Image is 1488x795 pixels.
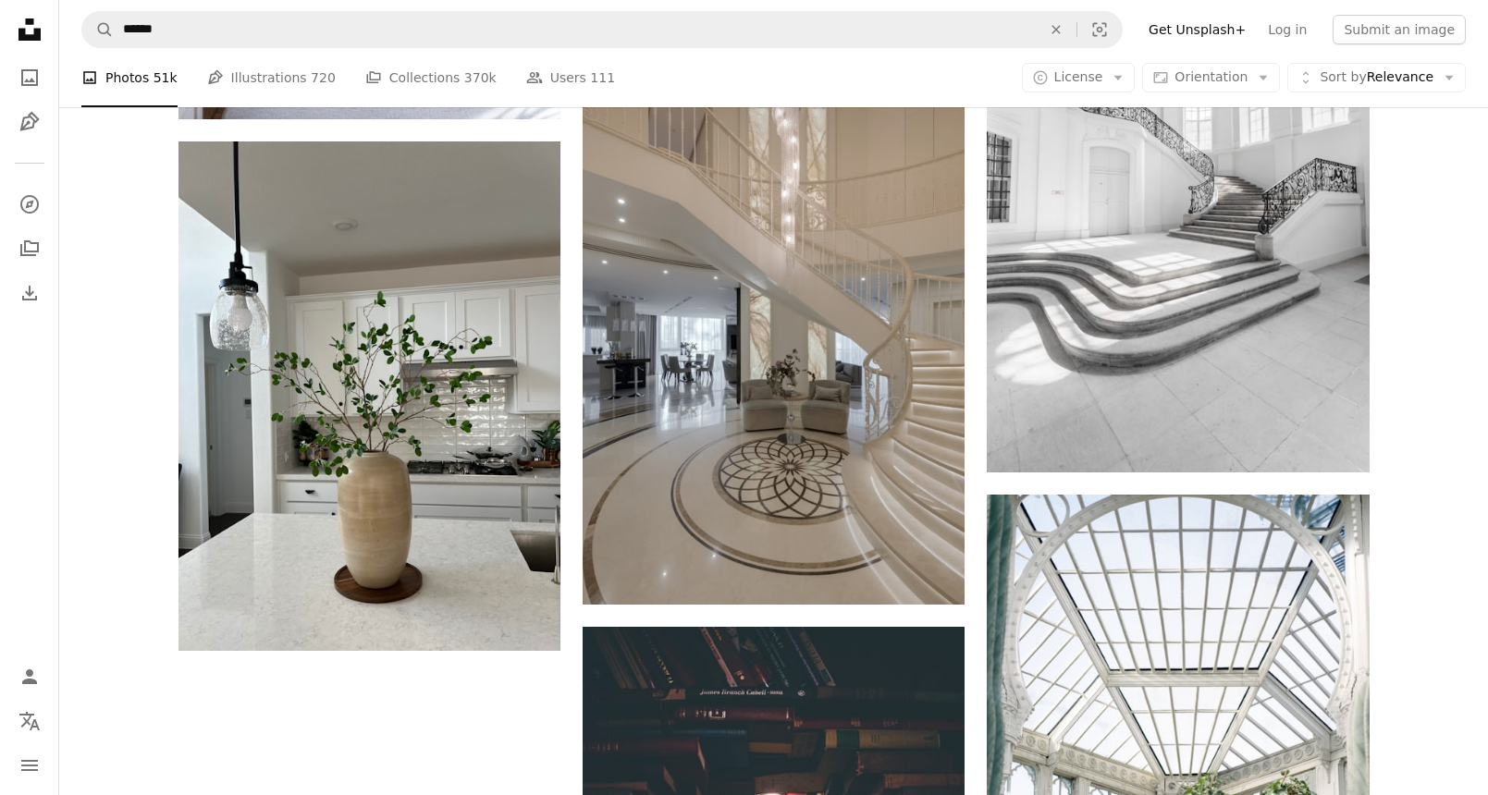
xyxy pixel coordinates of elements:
[1320,69,1366,84] span: Sort by
[1333,15,1466,44] button: Submit an image
[178,387,560,404] a: a vase with a plant in it sitting on a kitchen counter
[11,59,48,96] a: Photos
[11,104,48,141] a: Illustrations
[1174,69,1248,84] span: Orientation
[1054,69,1103,84] span: License
[1077,12,1122,47] button: Visual search
[1138,15,1257,44] a: Get Unsplash+
[207,48,336,107] a: Illustrations 720
[987,773,1369,789] a: indoor tree and cactus near windowpane
[365,48,497,107] a: Collections 370k
[1036,12,1076,47] button: Clear
[583,59,965,605] img: a living room filled with furniture and a spiral staircase
[1257,15,1318,44] a: Log in
[11,747,48,784] button: Menu
[590,67,615,88] span: 111
[1022,63,1136,92] button: License
[11,186,48,223] a: Explore
[82,12,114,47] button: Search Unsplash
[11,703,48,740] button: Language
[178,141,560,651] img: a vase with a plant in it sitting on a kitchen counter
[11,658,48,695] a: Log in / Sign up
[311,67,336,88] span: 720
[464,67,497,88] span: 370k
[11,230,48,267] a: Collections
[11,11,48,52] a: Home — Unsplash
[11,275,48,312] a: Download History
[583,324,965,340] a: a living room filled with furniture and a spiral staircase
[987,177,1369,194] a: selective focus photo of white concrete building
[1320,68,1433,87] span: Relevance
[1142,63,1280,92] button: Orientation
[1287,63,1466,92] button: Sort byRelevance
[81,11,1123,48] form: Find visuals sitewide
[526,48,615,107] a: Users 111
